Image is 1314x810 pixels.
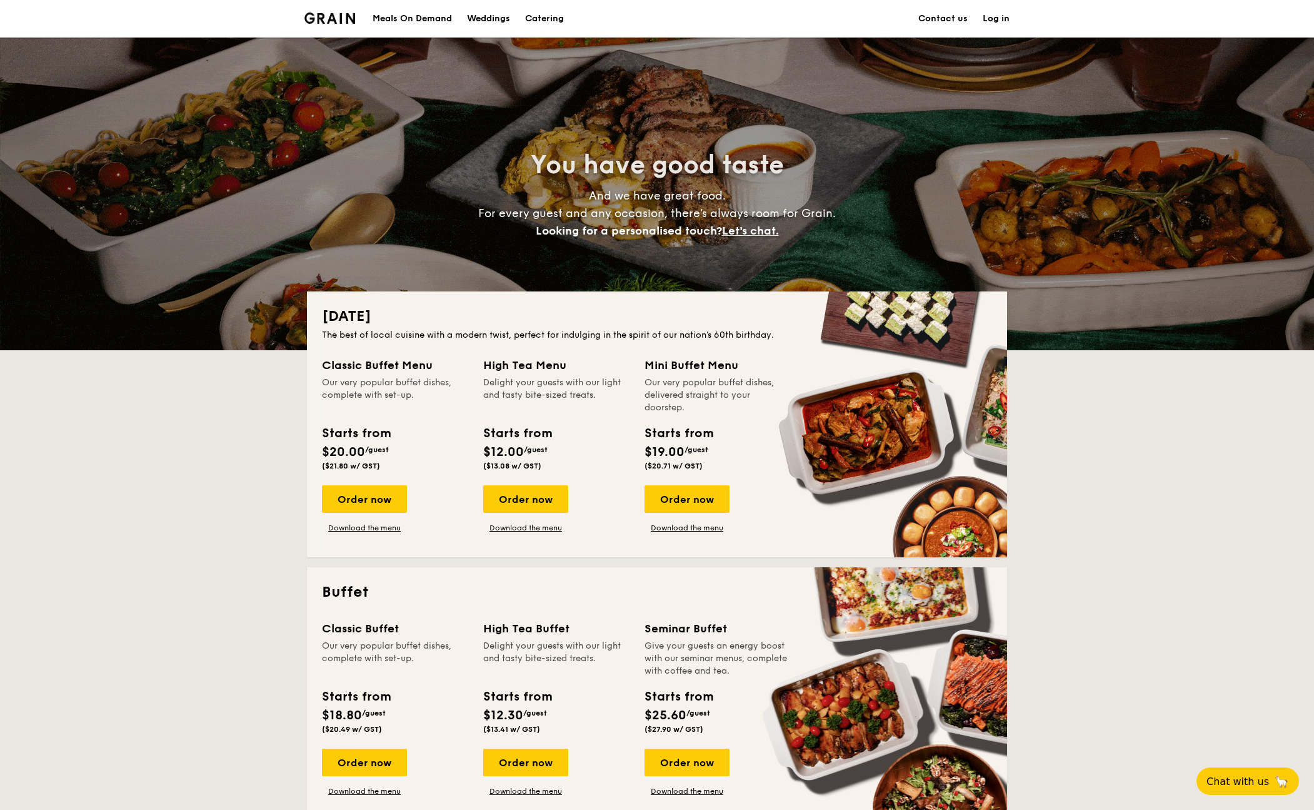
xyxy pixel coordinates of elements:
div: Our very popular buffet dishes, complete with set-up. [322,640,468,677]
a: Download the menu [644,786,730,796]
span: And we have great food. For every guest and any occasion, there’s always room for Grain. [478,189,836,238]
div: Starts from [483,424,551,443]
h2: [DATE] [322,306,992,327]
a: Logotype [304,13,355,24]
div: Starts from [483,687,551,706]
div: Order now [322,749,407,776]
span: ($20.49 w/ GST) [322,725,382,734]
span: $19.00 [644,445,685,460]
a: Download the menu [483,523,568,533]
div: Order now [644,749,730,776]
div: Mini Buffet Menu [644,357,791,374]
div: Starts from [644,687,713,706]
span: ($20.71 w/ GST) [644,462,703,470]
span: /guest [365,445,389,454]
span: $12.30 [483,708,523,723]
span: ($13.08 w/ GST) [483,462,541,470]
span: Chat with us [1206,776,1269,787]
a: Download the menu [483,786,568,796]
h2: Buffet [322,582,992,602]
span: You have good taste [531,150,784,180]
span: /guest [685,445,708,454]
div: Classic Buffet [322,620,468,637]
span: ($21.80 w/ GST) [322,462,380,470]
div: The best of local cuisine with a modern twist, perfect for indulging in the spirit of our nation’... [322,329,992,342]
div: Order now [322,485,407,513]
span: Let's chat. [722,224,779,238]
div: Order now [483,485,568,513]
div: Order now [644,485,730,513]
div: Starts from [322,687,390,706]
span: $12.00 [483,445,524,460]
span: /guest [362,709,386,717]
div: High Tea Menu [483,357,629,374]
div: Delight your guests with our light and tasty bite-sized treats. [483,377,629,414]
img: Grain [304,13,355,24]
div: Order now [483,749,568,776]
div: Give your guests an energy boost with our seminar menus, complete with coffee and tea. [644,640,791,677]
a: Download the menu [644,523,730,533]
a: Download the menu [322,786,407,796]
a: Download the menu [322,523,407,533]
span: /guest [523,709,547,717]
span: /guest [686,709,710,717]
span: ($27.90 w/ GST) [644,725,703,734]
button: Chat with us🦙 [1196,767,1299,795]
div: Seminar Buffet [644,620,791,637]
span: Looking for a personalised touch? [536,224,722,238]
span: $20.00 [322,445,365,460]
div: Delight your guests with our light and tasty bite-sized treats. [483,640,629,677]
span: /guest [524,445,548,454]
div: Our very popular buffet dishes, delivered straight to your doorstep. [644,377,791,414]
div: Starts from [644,424,713,443]
div: Our very popular buffet dishes, complete with set-up. [322,377,468,414]
span: $25.60 [644,708,686,723]
span: $18.80 [322,708,362,723]
div: Classic Buffet Menu [322,357,468,374]
div: Starts from [322,424,390,443]
span: ($13.41 w/ GST) [483,725,540,734]
span: 🦙 [1274,774,1289,789]
div: High Tea Buffet [483,620,629,637]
